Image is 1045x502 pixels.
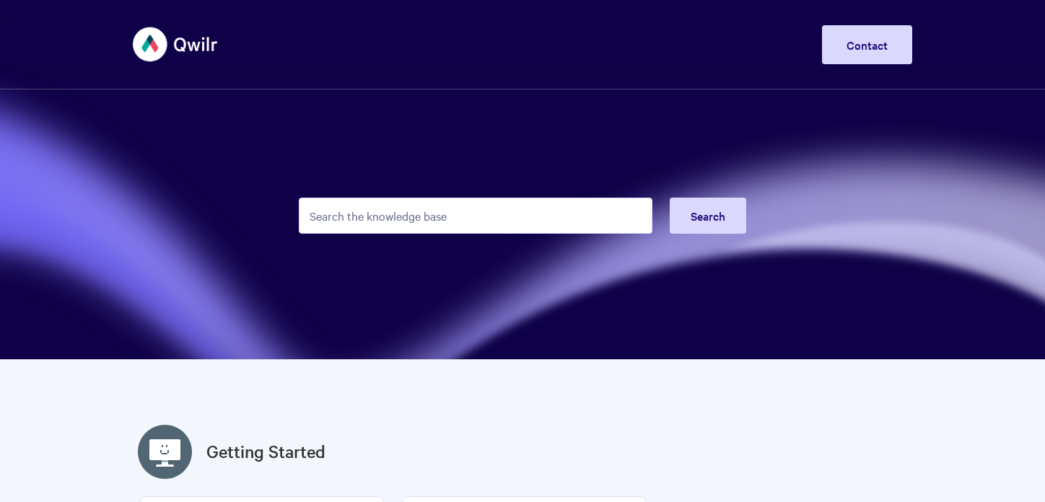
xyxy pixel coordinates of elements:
[691,208,725,224] span: Search
[670,198,746,234] button: Search
[299,198,652,234] input: Search the knowledge base
[822,25,912,64] a: Contact
[206,439,325,464] a: Getting Started
[133,17,219,71] img: Qwilr Help Center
